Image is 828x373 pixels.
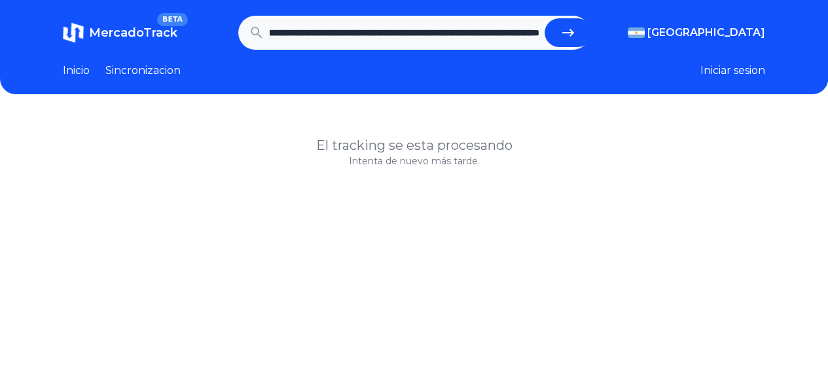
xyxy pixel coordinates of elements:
span: MercadoTrack [89,26,177,40]
span: BETA [157,13,188,26]
a: Inicio [63,63,90,79]
span: [GEOGRAPHIC_DATA] [647,25,765,41]
a: MercadoTrackBETA [63,22,177,43]
button: [GEOGRAPHIC_DATA] [628,25,765,41]
a: Sincronizacion [105,63,181,79]
p: Intenta de nuevo más tarde. [63,154,765,168]
button: Iniciar sesion [700,63,765,79]
img: MercadoTrack [63,22,84,43]
h1: El tracking se esta procesando [63,136,765,154]
img: Argentina [628,27,645,38]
